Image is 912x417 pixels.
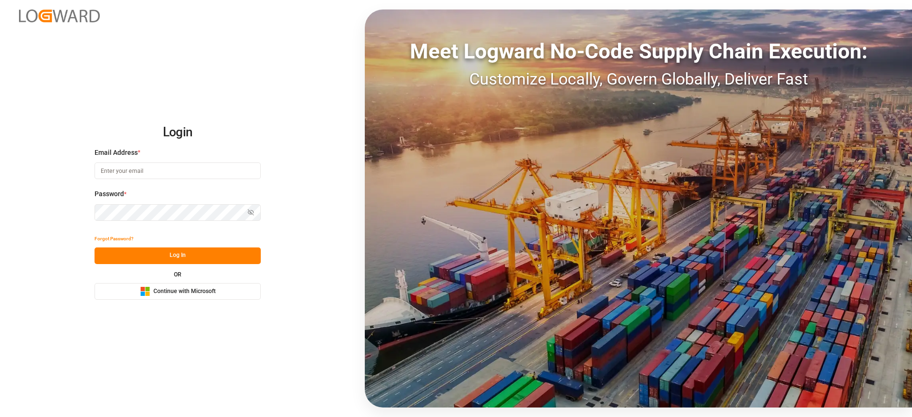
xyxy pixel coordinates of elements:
[95,231,133,247] button: Forgot Password?
[95,247,261,264] button: Log In
[95,117,261,148] h2: Login
[174,272,181,277] small: OR
[19,9,100,22] img: Logward_new_orange.png
[95,189,124,199] span: Password
[153,287,216,296] span: Continue with Microsoft
[95,283,261,300] button: Continue with Microsoft
[95,148,138,158] span: Email Address
[365,36,912,67] div: Meet Logward No-Code Supply Chain Execution:
[95,162,261,179] input: Enter your email
[365,67,912,91] div: Customize Locally, Govern Globally, Deliver Fast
